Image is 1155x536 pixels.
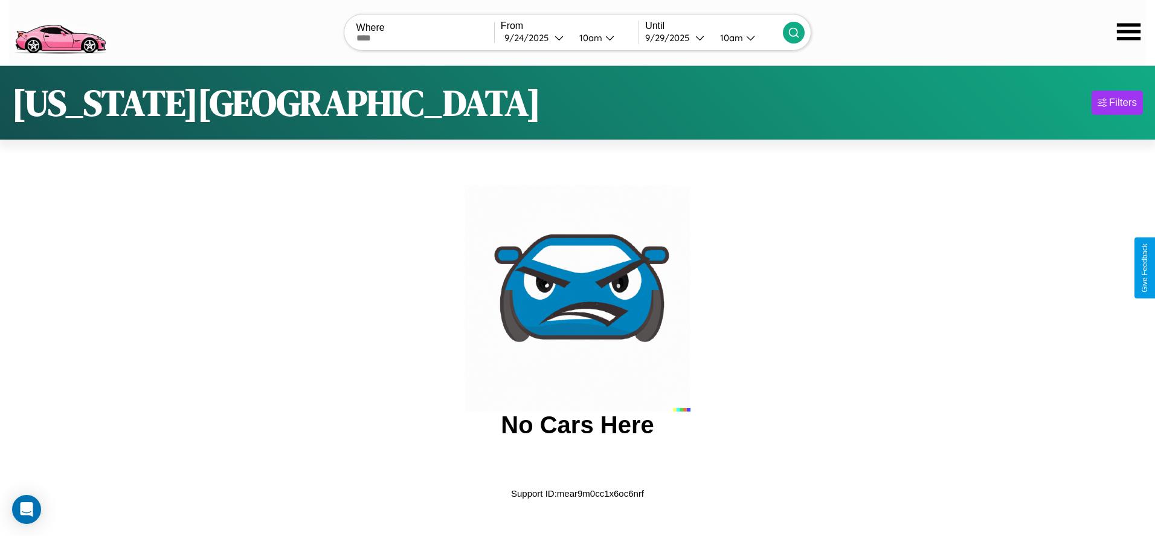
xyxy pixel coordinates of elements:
div: Open Intercom Messenger [12,495,41,524]
div: Filters [1109,97,1137,109]
button: 9/24/2025 [501,31,570,44]
button: 10am [570,31,639,44]
div: 10am [714,32,746,44]
img: logo [9,6,111,57]
div: Give Feedback [1141,244,1149,292]
div: 9 / 24 / 2025 [504,32,555,44]
h1: [US_STATE][GEOGRAPHIC_DATA] [12,78,541,128]
label: Until [645,21,783,31]
p: Support ID: mear9m0cc1x6oc6nrf [511,485,644,502]
div: 10am [573,32,605,44]
button: Filters [1092,91,1143,115]
button: 10am [710,31,783,44]
label: From [501,21,639,31]
div: 9 / 29 / 2025 [645,32,695,44]
h2: No Cars Here [501,412,654,439]
label: Where [356,22,494,33]
img: car [465,186,690,412]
